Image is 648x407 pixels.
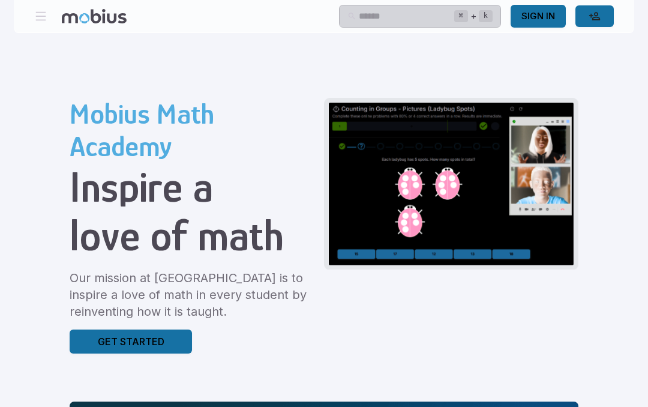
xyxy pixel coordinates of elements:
[329,103,574,265] img: Grade 2 Class
[70,270,314,320] p: Our mission at [GEOGRAPHIC_DATA] is to inspire a love of math in every student by reinventing how...
[454,9,493,23] div: +
[70,330,192,354] a: Get Started
[70,211,314,260] h1: love of math
[70,98,314,163] h2: Mobius Math Academy
[98,334,164,349] p: Get Started
[70,163,314,211] h1: Inspire a
[511,5,566,28] a: Sign In
[479,10,493,22] kbd: k
[454,10,468,22] kbd: ⌘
